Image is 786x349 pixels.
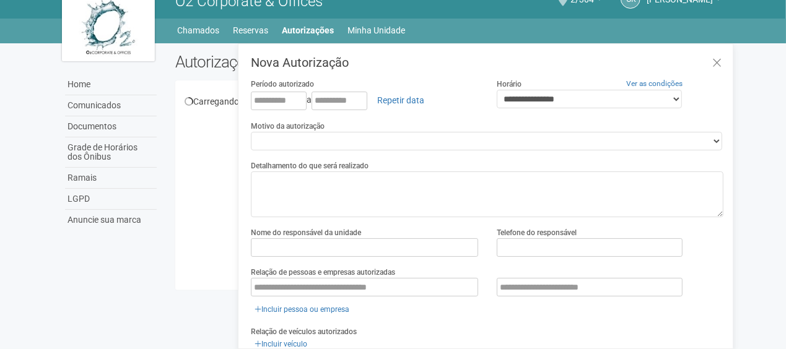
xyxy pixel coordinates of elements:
a: Comunicados [65,95,157,116]
a: Grade de Horários dos Ônibus [65,137,157,168]
h3: Nova Autorização [251,56,723,69]
label: Nome do responsável da unidade [251,227,361,238]
label: Período autorizado [251,79,314,90]
a: Documentos [65,116,157,137]
a: Ver as condições [626,79,683,88]
a: Reservas [234,22,269,39]
a: LGPD [65,189,157,210]
div: Carregando... [185,96,715,107]
div: a [251,90,478,111]
label: Motivo da autorização [251,121,325,132]
label: Relação de veículos autorizados [251,326,357,337]
a: Minha Unidade [348,22,406,39]
label: Relação de pessoas e empresas autorizadas [251,267,395,278]
a: Anuncie sua marca [65,210,157,230]
a: Home [65,74,157,95]
label: Horário [497,79,522,90]
a: Repetir data [369,90,432,111]
a: Ramais [65,168,157,189]
label: Detalhamento do que será realizado [251,160,369,171]
a: Autorizações [282,22,334,39]
a: Incluir pessoa ou empresa [251,303,353,316]
a: Chamados [178,22,220,39]
label: Telefone do responsável [497,227,577,238]
h2: Autorizações [175,53,440,71]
